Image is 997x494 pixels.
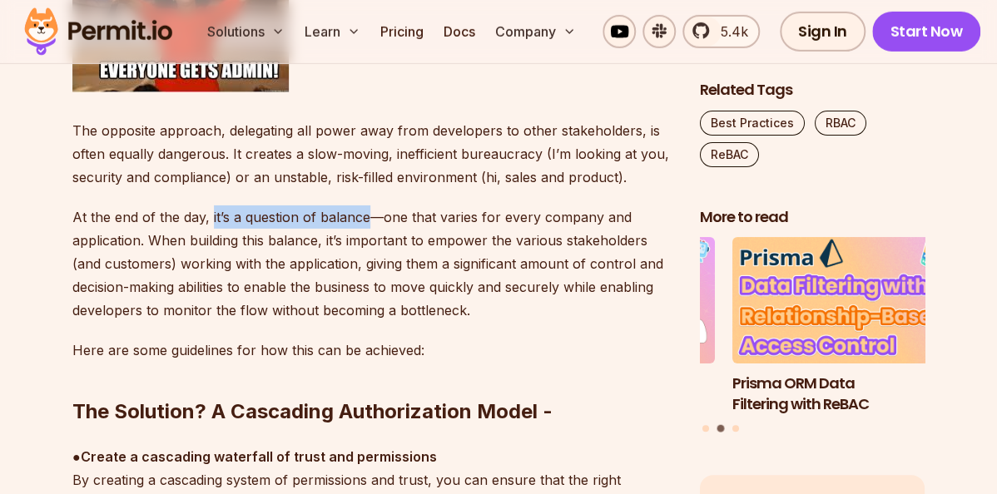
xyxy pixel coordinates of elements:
strong: Create a cascading waterfall of trust and permissions [81,448,437,465]
span: 5.4k [711,22,748,42]
img: Prisma ORM Data Filtering with ReBAC [732,238,957,364]
p: Here are some guidelines for how this can be achieved: [72,338,673,362]
a: 5.4k [682,15,760,48]
li: 1 of 3 [490,238,715,415]
button: Solutions [201,15,291,48]
h2: The Solution? A Cascading Authorization Model - [72,332,673,425]
button: Go to slide 2 [717,425,725,432]
a: Start Now [872,12,981,52]
h2: More to read [700,207,925,228]
button: Go to slide 1 [702,426,709,432]
h3: Prisma ORM Data Filtering with ReBAC [732,373,957,415]
h3: Why JWTs Can’t Handle AI Agent Access [490,373,715,415]
a: Docs [437,15,482,48]
a: Why JWTs Can’t Handle AI Agent AccessWhy JWTs Can’t Handle AI Agent Access [490,238,715,415]
a: Pricing [374,15,430,48]
img: Permit logo [17,3,180,60]
button: Go to slide 3 [732,426,739,432]
p: The opposite approach, delegating all power away from developers to other stakeholders, is often ... [72,119,673,189]
h2: Related Tags [700,80,925,101]
p: At the end of the day, it’s a question of balance—one that varies for every company and applicati... [72,205,673,322]
button: Learn [298,15,367,48]
a: RBAC [815,111,866,136]
li: 2 of 3 [732,238,957,415]
button: Company [489,15,583,48]
a: Sign In [780,12,866,52]
a: Best Practices [700,111,805,136]
a: ReBAC [700,142,759,167]
div: Posts [700,238,925,435]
